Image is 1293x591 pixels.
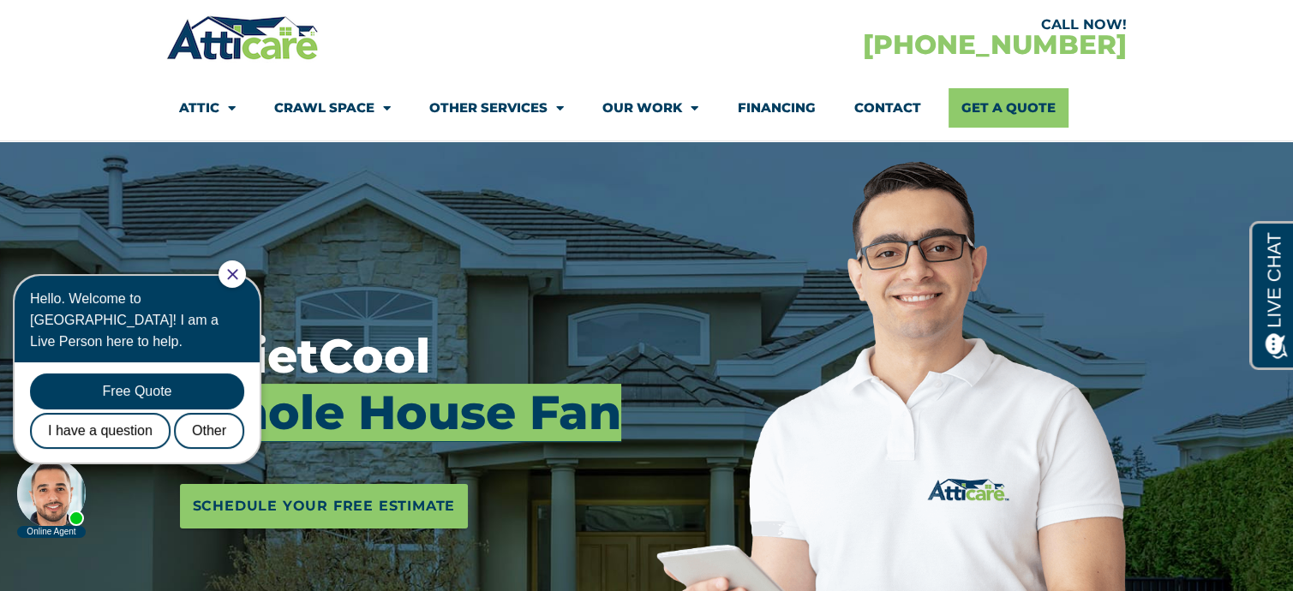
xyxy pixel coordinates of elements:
a: Other Services [429,88,564,128]
mark: Whole House Fan [180,384,621,442]
a: Contact [853,88,920,128]
div: Hello. Welcome to [GEOGRAPHIC_DATA]! I am a Live Person here to help. [21,29,236,93]
a: Crawl Space [274,88,391,128]
a: Schedule Your Free Estimate [180,484,469,528]
div: Online Agent [9,267,77,279]
iframe: Chat Invitation [9,259,283,540]
span: Schedule Your Free Estimate [193,493,456,520]
h3: QuietCool [180,328,644,441]
div: I have a question [21,154,162,190]
div: Free Quote [21,115,236,151]
nav: Menu [179,88,1113,128]
a: Our Work [602,88,698,128]
div: CALL NOW! [646,18,1126,32]
span: Opens a chat window [42,14,138,35]
a: Attic [179,88,236,128]
a: Close Chat [218,10,230,21]
a: Get A Quote [949,88,1069,128]
div: Close Chat [210,2,237,29]
div: Other [165,154,236,190]
a: Financing [737,88,815,128]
